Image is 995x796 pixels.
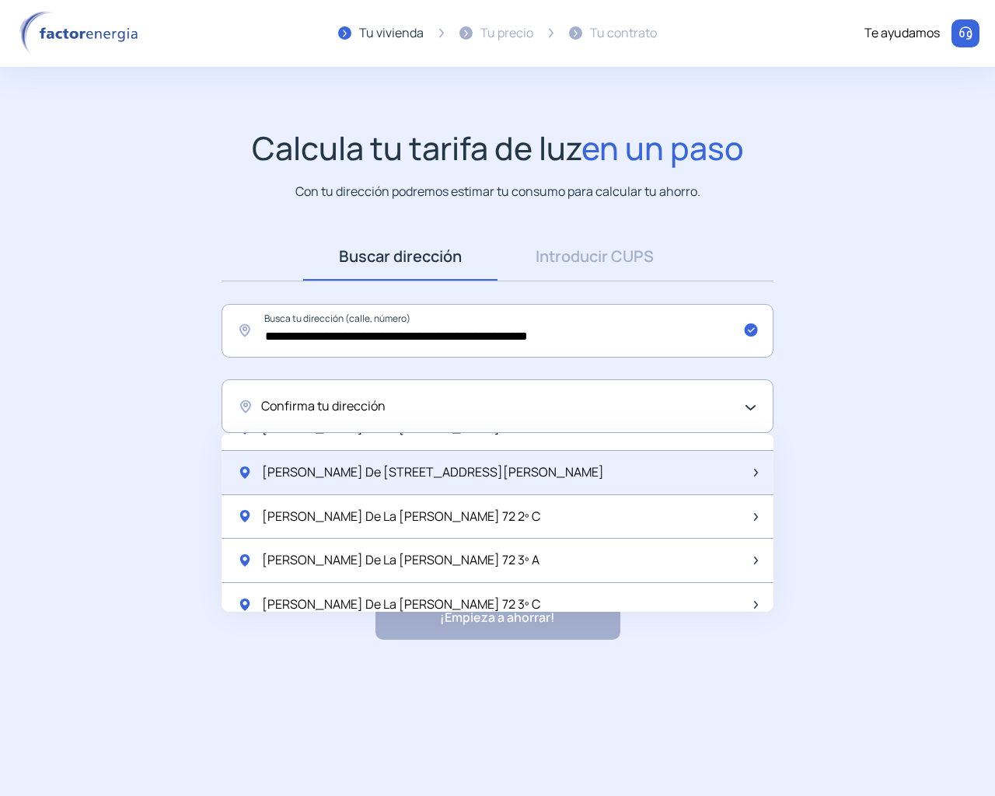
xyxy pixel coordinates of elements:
img: arrow-next-item.svg [754,601,758,609]
h1: Calcula tu tarifa de luz [252,129,744,167]
div: Tu vivienda [359,23,424,44]
img: location-pin-green.svg [237,465,253,480]
img: logo factor [16,11,148,56]
div: Te ayudamos [864,23,940,44]
img: llamar [958,26,973,41]
img: arrow-next-item.svg [754,557,758,564]
p: Con tu dirección podremos estimar tu consumo para calcular tu ahorro. [295,182,700,201]
div: Tu precio [480,23,533,44]
img: location-pin-green.svg [237,508,253,524]
img: arrow-next-item.svg [754,513,758,521]
img: arrow-next-item.svg [754,469,758,477]
img: location-pin-green.svg [237,597,253,613]
a: Introducir CUPS [497,232,692,281]
span: en un paso [581,126,744,169]
span: [PERSON_NAME] De La [PERSON_NAME] 72 2º C [262,507,540,527]
span: [PERSON_NAME] De [STREET_ADDRESS][PERSON_NAME] [262,463,604,483]
a: Buscar dirección [303,232,497,281]
span: Confirma tu dirección [261,396,386,417]
span: [PERSON_NAME] De La [PERSON_NAME] 72 3º C [262,595,540,615]
img: location-pin-green.svg [237,553,253,568]
span: [PERSON_NAME] De La [PERSON_NAME] 72 3º A [262,550,539,571]
div: Tu contrato [590,23,657,44]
